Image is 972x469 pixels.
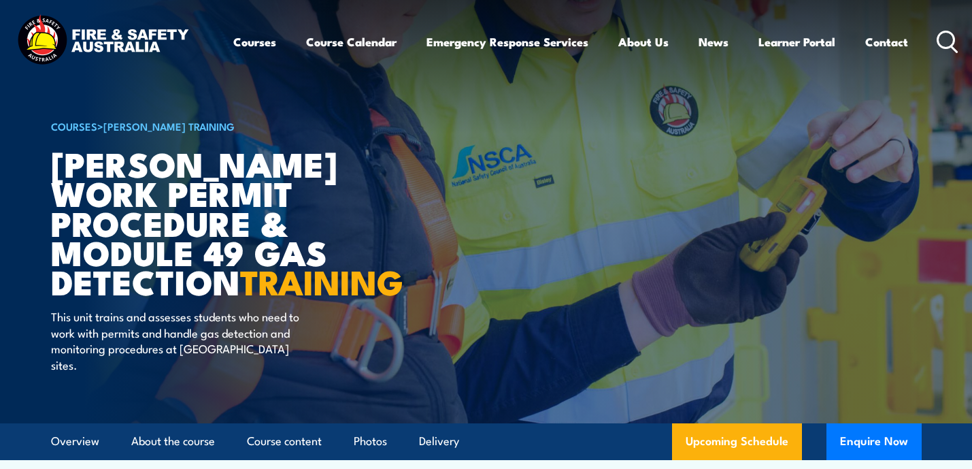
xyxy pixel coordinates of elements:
[240,255,403,307] strong: TRAINING
[51,308,299,372] p: This unit trains and assesses students who need to work with permits and handle gas detection and...
[103,118,235,133] a: [PERSON_NAME] Training
[51,148,387,295] h1: [PERSON_NAME] Work Permit Procedure & Module 49 Gas Detection
[758,24,835,60] a: Learner Portal
[865,24,908,60] a: Contact
[826,423,922,460] button: Enquire Now
[51,423,99,459] a: Overview
[426,24,588,60] a: Emergency Response Services
[233,24,276,60] a: Courses
[247,423,322,459] a: Course content
[51,118,387,134] h6: >
[419,423,459,459] a: Delivery
[672,423,802,460] a: Upcoming Schedule
[618,24,669,60] a: About Us
[51,118,97,133] a: COURSES
[306,24,397,60] a: Course Calendar
[699,24,728,60] a: News
[131,423,215,459] a: About the course
[354,423,387,459] a: Photos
